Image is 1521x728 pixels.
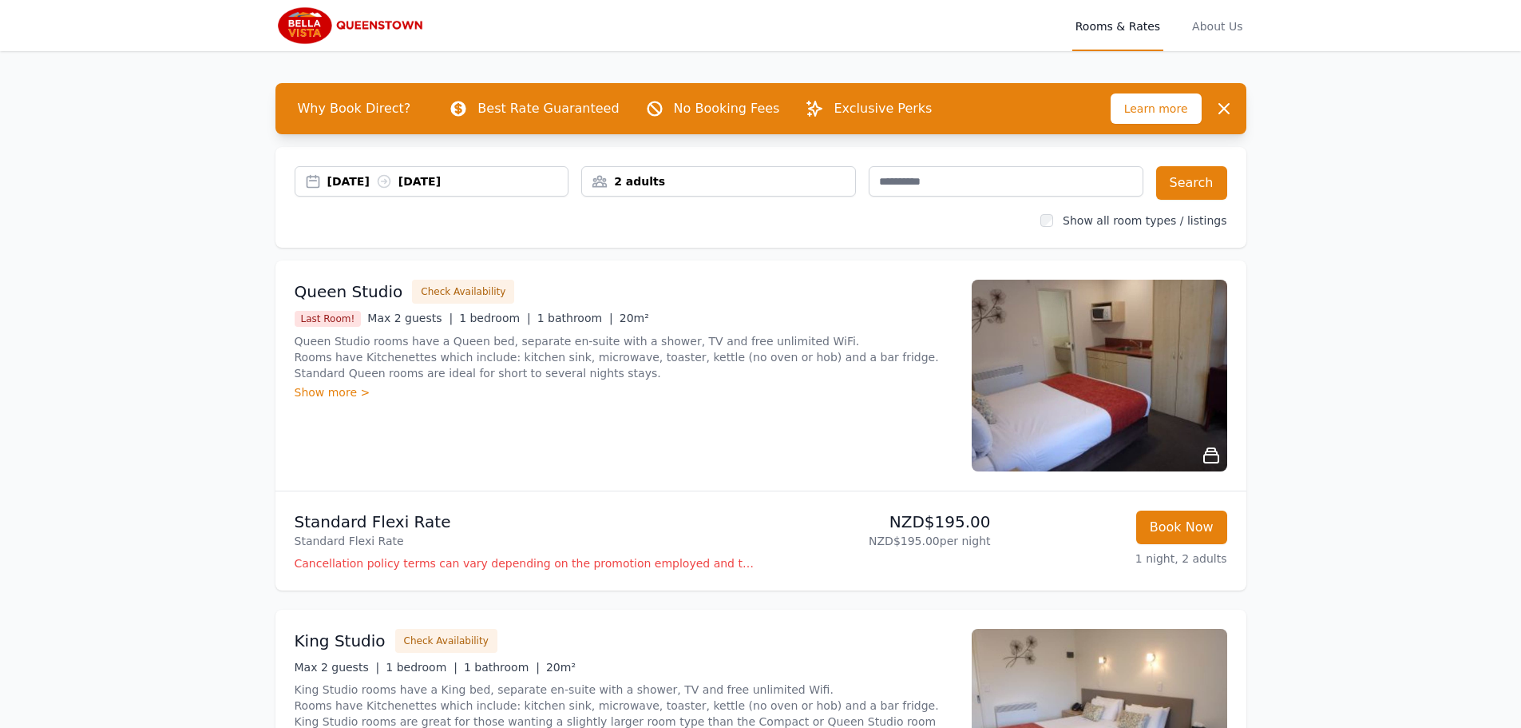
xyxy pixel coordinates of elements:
h3: Queen Studio [295,280,403,303]
p: Queen Studio rooms have a Queen bed, separate en-suite with a shower, TV and free unlimited WiFi.... [295,333,953,381]
p: Exclusive Perks [834,99,932,118]
button: Book Now [1136,511,1227,544]
button: Check Availability [412,280,514,304]
span: 1 bathroom | [464,661,540,674]
span: Learn more [1111,93,1202,124]
p: NZD$195.00 per night [767,533,991,549]
span: Last Room! [295,311,362,327]
span: Max 2 guests | [295,661,380,674]
div: [DATE] [DATE] [327,173,568,189]
p: Best Rate Guaranteed [477,99,619,118]
div: Show more > [295,384,953,400]
button: Search [1156,166,1227,200]
label: Show all room types / listings [1063,214,1226,227]
button: Check Availability [395,629,497,653]
p: Standard Flexi Rate [295,511,755,533]
span: Why Book Direct? [285,93,424,125]
img: Bella Vista Queenstown [275,6,429,45]
p: NZD$195.00 [767,511,991,533]
p: Standard Flexi Rate [295,533,755,549]
div: 2 adults [582,173,855,189]
span: Max 2 guests | [367,312,453,324]
span: 1 bathroom | [537,312,613,324]
span: 20m² [546,661,576,674]
span: 20m² [620,312,649,324]
p: 1 night, 2 adults [1004,551,1227,567]
p: Cancellation policy terms can vary depending on the promotion employed and the time of stay of th... [295,555,755,571]
p: No Booking Fees [674,99,780,118]
span: 1 bedroom | [459,312,531,324]
span: 1 bedroom | [386,661,457,674]
h3: King Studio [295,630,386,652]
